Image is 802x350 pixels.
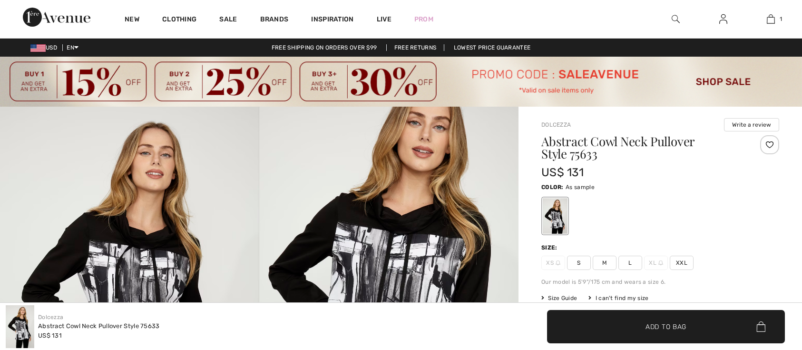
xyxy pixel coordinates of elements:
div: Size: [541,243,559,252]
div: I can't find my size [588,294,648,302]
span: Color: [541,184,564,190]
span: EN [67,44,78,51]
a: Sign In [712,13,735,25]
a: 1 [747,13,794,25]
div: Abstract Cowl Neck Pullover Style 75633 [38,321,160,331]
span: 1 [780,15,782,23]
img: My Info [719,13,727,25]
img: ring-m.svg [658,260,663,265]
div: As sample [543,199,567,234]
img: Bag.svg [756,321,765,332]
span: US$ 131 [38,332,62,339]
span: S [567,256,591,270]
h1: Abstract Cowl Neck Pullover Style 75633 [541,135,740,160]
span: XXL [670,256,694,270]
span: As sample [566,184,595,190]
img: ring-m.svg [556,260,560,265]
span: M [593,256,616,270]
a: Live [377,14,391,24]
a: Brands [260,15,289,25]
span: Size Guide [541,294,577,302]
img: My Bag [767,13,775,25]
span: Inspiration [311,15,353,25]
span: L [618,256,642,270]
a: Clothing [162,15,196,25]
iframe: Opens a widget where you can find more information [741,279,792,302]
img: search the website [672,13,680,25]
span: XS [541,256,565,270]
button: Write a review [724,118,779,131]
img: Abstract Cowl Neck Pullover Style 75633 [6,305,34,348]
div: Our model is 5'9"/175 cm and wears a size 6. [541,278,779,286]
a: Free Returns [386,44,445,51]
span: Add to Bag [646,321,686,331]
img: 1ère Avenue [23,8,90,27]
span: XL [644,256,668,270]
a: Dolcezza [541,121,571,128]
a: Lowest Price Guarantee [446,44,538,51]
span: USD [30,44,61,51]
a: New [125,15,139,25]
span: US$ 131 [541,166,584,179]
a: Dolcezza [38,314,63,320]
img: US Dollar [30,44,46,52]
a: Prom [414,14,433,24]
a: Sale [219,15,237,25]
button: Add to Bag [547,310,785,343]
a: Free shipping on orders over $99 [264,44,385,51]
